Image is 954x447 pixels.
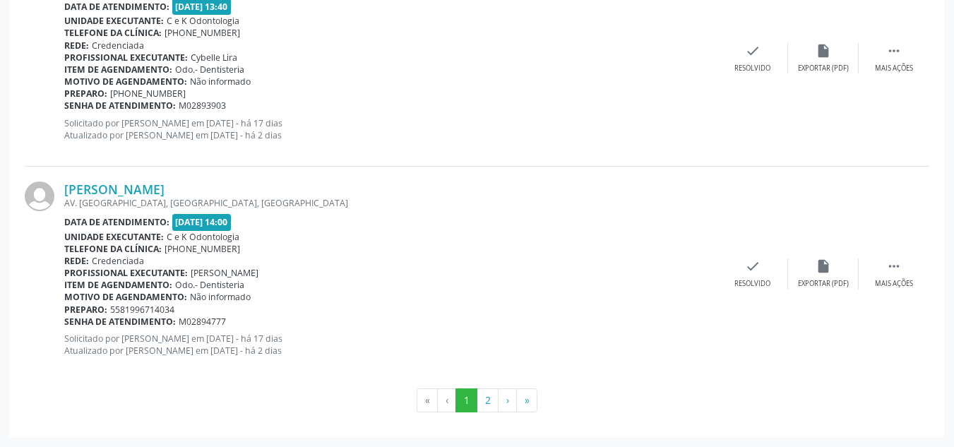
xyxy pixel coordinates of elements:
ul: Pagination [25,388,929,412]
b: Item de agendamento: [64,279,172,291]
div: AV. [GEOGRAPHIC_DATA], [GEOGRAPHIC_DATA], [GEOGRAPHIC_DATA] [64,197,717,209]
span: [PHONE_NUMBER] [165,243,240,255]
img: img [25,181,54,211]
i: check [745,258,761,274]
span: [DATE] 14:00 [172,214,232,230]
div: Mais ações [875,279,913,289]
b: Unidade executante: [64,231,164,243]
div: Mais ações [875,64,913,73]
b: Data de atendimento: [64,216,169,228]
span: C e K Odontologia [167,15,239,27]
b: Profissional executante: [64,52,188,64]
span: [PHONE_NUMBER] [165,27,240,39]
button: Go to page 1 [455,388,477,412]
button: Go to next page [498,388,517,412]
div: Exportar (PDF) [798,279,849,289]
b: Preparo: [64,304,107,316]
div: Resolvido [734,64,770,73]
b: Senha de atendimento: [64,100,176,112]
span: Não informado [190,76,251,88]
b: Rede: [64,40,89,52]
b: Senha de atendimento: [64,316,176,328]
button: Go to page 2 [477,388,499,412]
i:  [886,43,902,59]
div: Exportar (PDF) [798,64,849,73]
b: Data de atendimento: [64,1,169,13]
a: [PERSON_NAME] [64,181,165,197]
b: Unidade executante: [64,15,164,27]
span: Cybelle Lira [191,52,237,64]
b: Item de agendamento: [64,64,172,76]
span: M02893903 [179,100,226,112]
p: Solicitado por [PERSON_NAME] em [DATE] - há 17 dias Atualizado por [PERSON_NAME] em [DATE] - há 2... [64,333,717,357]
b: Motivo de agendamento: [64,76,187,88]
span: Odo.- Dentisteria [175,64,244,76]
b: Telefone da clínica: [64,243,162,255]
span: Credenciada [92,255,144,267]
b: Profissional executante: [64,267,188,279]
span: Odo.- Dentisteria [175,279,244,291]
b: Rede: [64,255,89,267]
b: Preparo: [64,88,107,100]
button: Go to last page [516,388,537,412]
i: insert_drive_file [816,258,831,274]
span: 5581996714034 [110,304,174,316]
span: Credenciada [92,40,144,52]
span: [PHONE_NUMBER] [110,88,186,100]
b: Telefone da clínica: [64,27,162,39]
b: Motivo de agendamento: [64,291,187,303]
span: C e K Odontologia [167,231,239,243]
i:  [886,258,902,274]
span: [PERSON_NAME] [191,267,258,279]
div: Resolvido [734,279,770,289]
p: Solicitado por [PERSON_NAME] em [DATE] - há 17 dias Atualizado por [PERSON_NAME] em [DATE] - há 2... [64,117,717,141]
span: M02894777 [179,316,226,328]
i: insert_drive_file [816,43,831,59]
i: check [745,43,761,59]
span: Não informado [190,291,251,303]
